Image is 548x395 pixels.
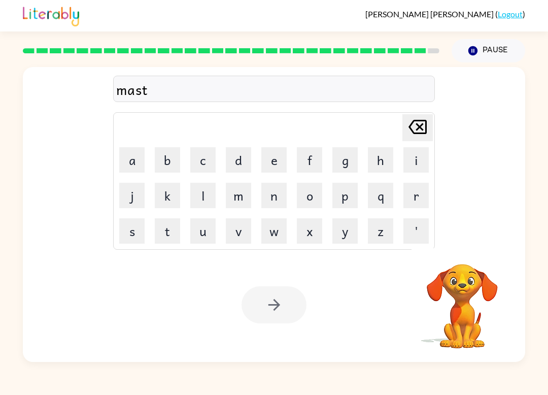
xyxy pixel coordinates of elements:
[155,218,180,244] button: t
[297,218,322,244] button: x
[190,147,216,173] button: c
[332,218,358,244] button: y
[332,183,358,208] button: p
[297,147,322,173] button: f
[190,183,216,208] button: l
[261,147,287,173] button: e
[261,218,287,244] button: w
[155,183,180,208] button: k
[155,147,180,173] button: b
[261,183,287,208] button: n
[332,147,358,173] button: g
[365,9,525,19] div: ( )
[498,9,523,19] a: Logout
[116,79,432,100] div: mast
[368,183,393,208] button: q
[119,147,145,173] button: a
[226,218,251,244] button: v
[403,218,429,244] button: '
[226,183,251,208] button: m
[226,147,251,173] button: d
[23,4,79,26] img: Literably
[403,183,429,208] button: r
[119,183,145,208] button: j
[412,248,513,350] video: Your browser must support playing .mp4 files to use Literably. Please try using another browser.
[119,218,145,244] button: s
[403,147,429,173] button: i
[452,39,525,62] button: Pause
[297,183,322,208] button: o
[190,218,216,244] button: u
[368,218,393,244] button: z
[368,147,393,173] button: h
[365,9,495,19] span: [PERSON_NAME] [PERSON_NAME]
